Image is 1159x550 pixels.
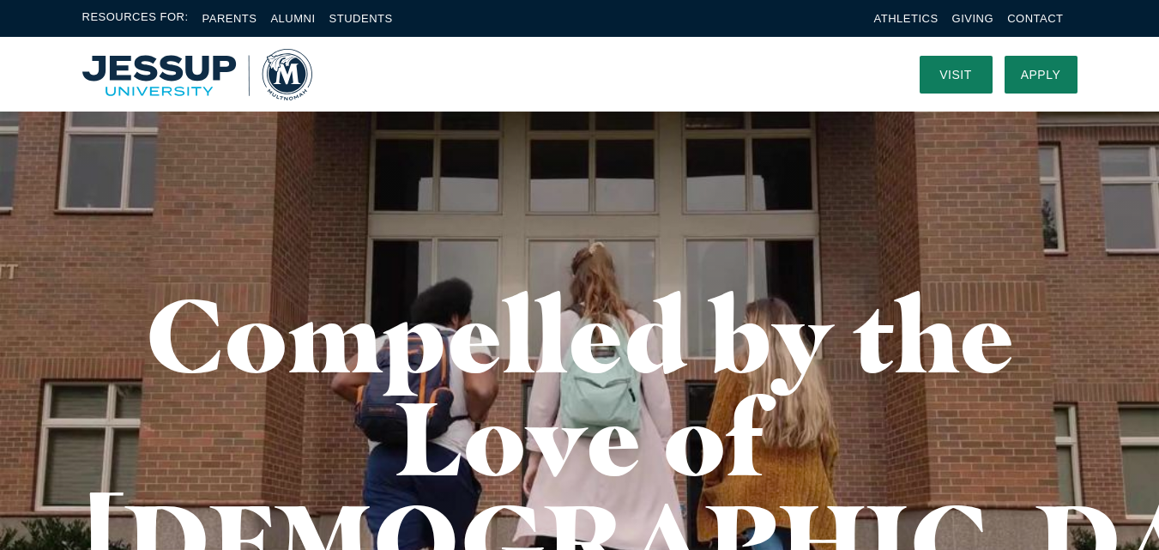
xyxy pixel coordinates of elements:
[329,12,393,25] a: Students
[82,49,312,100] a: Home
[202,12,257,25] a: Parents
[952,12,994,25] a: Giving
[270,12,315,25] a: Alumni
[1007,12,1063,25] a: Contact
[1005,56,1078,94] a: Apply
[920,56,993,94] a: Visit
[82,9,189,28] span: Resources For:
[82,49,312,100] img: Multnomah University Logo
[874,12,939,25] a: Athletics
